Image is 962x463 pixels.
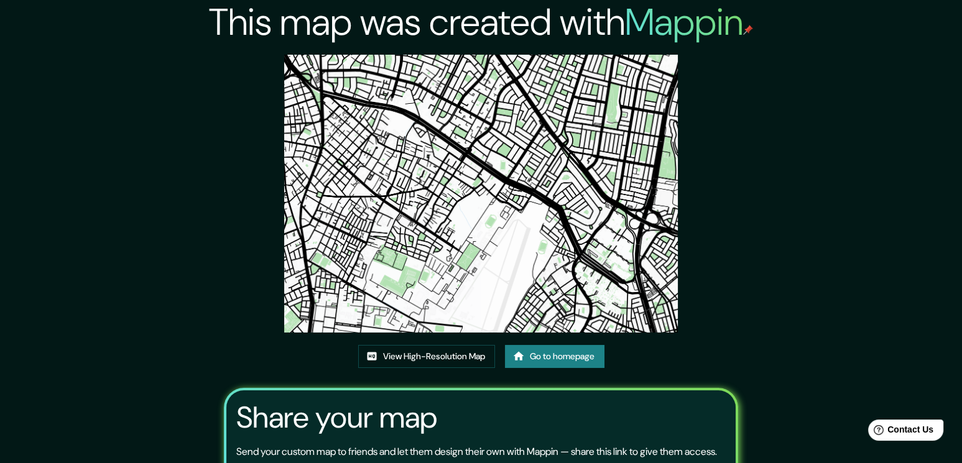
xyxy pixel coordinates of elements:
a: Go to homepage [505,345,604,368]
iframe: Help widget launcher [851,415,948,449]
img: mappin-pin [743,25,753,35]
img: created-map [284,55,677,332]
h3: Share your map [236,400,437,435]
a: View High-Resolution Map [358,345,495,368]
p: Send your custom map to friends and let them design their own with Mappin — share this link to gi... [236,444,717,459]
